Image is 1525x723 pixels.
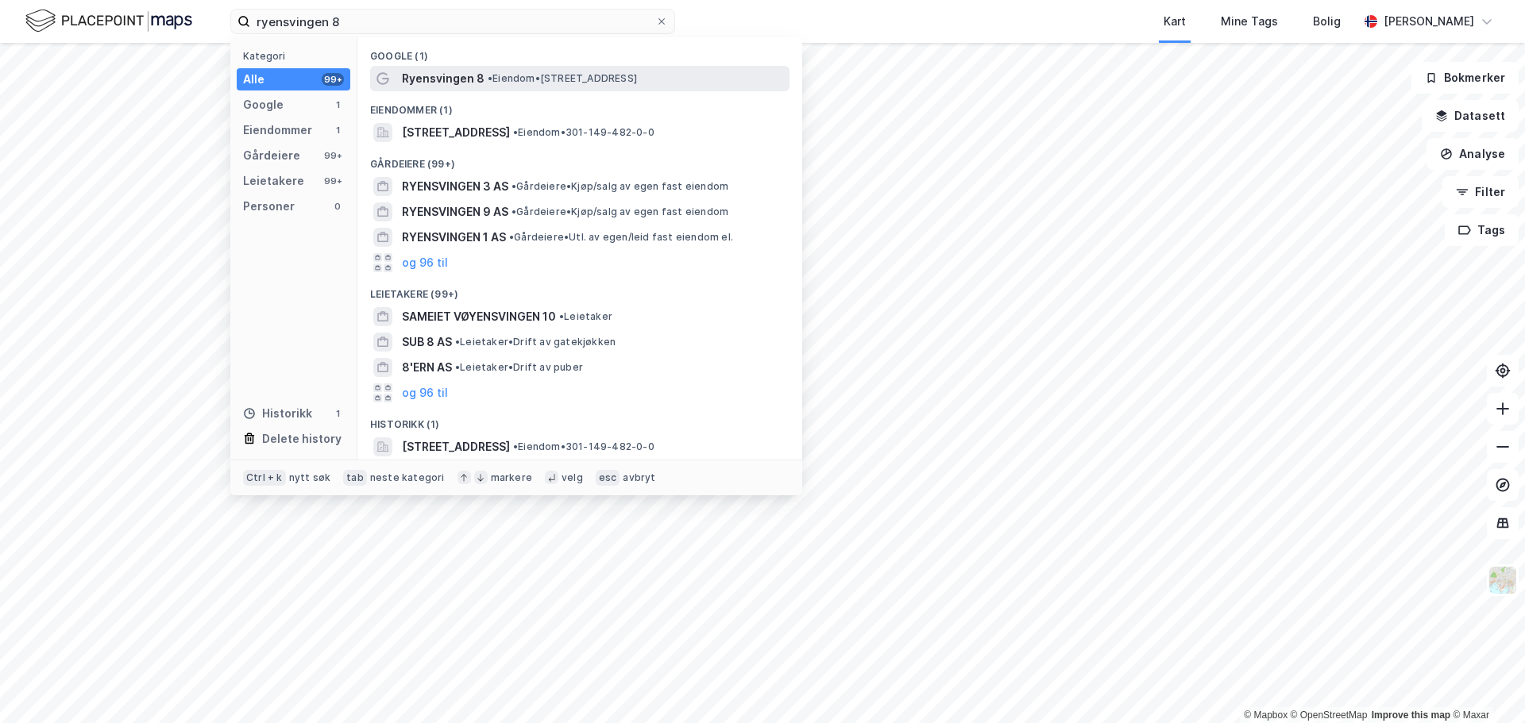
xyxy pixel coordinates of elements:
a: Mapbox [1244,710,1288,721]
div: Eiendommer [243,121,312,140]
span: RYENSVINGEN 1 AS [402,228,506,247]
a: Improve this map [1372,710,1450,721]
span: Eiendom • 301-149-482-0-0 [513,440,654,453]
div: Delete history [262,429,342,448]
span: RYENSVINGEN 3 AS [402,177,508,196]
div: Leietakere (99+) [357,275,802,304]
div: markere [491,471,532,484]
div: Mine Tags [1221,12,1278,31]
span: Eiendom • [STREET_ADDRESS] [488,72,637,85]
div: nytt søk [289,471,331,484]
div: neste kategori [370,471,445,484]
span: Leietaker • Drift av puber [455,361,583,374]
button: Analyse [1427,138,1519,170]
span: Leietaker [559,310,612,323]
span: • [488,72,492,84]
span: 8'ERN AS [402,358,452,377]
div: Ctrl + k [243,470,286,486]
div: 99+ [322,149,344,162]
span: • [513,126,518,138]
span: SUB 8 AS [402,333,452,352]
button: Filter [1442,176,1519,208]
div: Historikk (1) [357,406,802,434]
div: 99+ [322,73,344,86]
span: • [512,206,516,217]
span: SAMEIET VØYENSVINGEN 10 [402,307,556,326]
span: [STREET_ADDRESS] [402,437,510,456]
div: Google (1) [357,37,802,66]
div: Kart [1164,12,1186,31]
div: Leietakere [243,171,304,190]
div: Google [243,95,284,114]
span: • [513,440,518,452]
div: Personer [243,197,295,216]
span: • [559,310,564,322]
div: 1 [331,98,344,111]
div: esc [596,470,620,486]
div: Historikk [243,404,312,423]
span: [STREET_ADDRESS] [402,123,510,142]
div: [PERSON_NAME] [1384,12,1474,31]
button: og 96 til [402,253,448,272]
span: • [512,180,516,192]
div: velg [562,471,583,484]
div: Alle [243,70,264,89]
img: Z [1488,565,1518,595]
div: Bolig [1313,12,1341,31]
div: Gårdeiere (99+) [357,145,802,174]
span: • [455,361,460,373]
button: Datasett [1422,100,1519,132]
span: • [509,231,514,243]
button: og 96 til [402,383,448,402]
img: logo.f888ab2527a4732fd821a326f86c7f29.svg [25,7,192,35]
div: 1 [331,407,344,420]
div: Kategori [243,50,350,62]
span: • [455,336,460,348]
span: Gårdeiere • Utl. av egen/leid fast eiendom el. [509,231,733,244]
span: Ryensvingen 8 [402,69,485,88]
button: Bokmerker [1411,62,1519,94]
a: OpenStreetMap [1291,710,1368,721]
div: 99+ [322,175,344,187]
span: Eiendom • 301-149-482-0-0 [513,126,654,139]
input: Søk på adresse, matrikkel, gårdeiere, leietakere eller personer [250,10,655,33]
span: RYENSVINGEN 9 AS [402,202,508,221]
span: Gårdeiere • Kjøp/salg av egen fast eiendom [512,206,728,218]
div: 0 [331,200,344,213]
button: Tags [1445,214,1519,246]
div: 1 [331,124,344,137]
div: Eiendommer (1) [357,91,802,120]
div: Gårdeiere [243,146,300,165]
iframe: Chat Widget [1446,647,1525,723]
div: avbryt [623,471,655,484]
span: Gårdeiere • Kjøp/salg av egen fast eiendom [512,180,728,193]
div: tab [343,470,367,486]
span: Leietaker • Drift av gatekjøkken [455,336,616,348]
